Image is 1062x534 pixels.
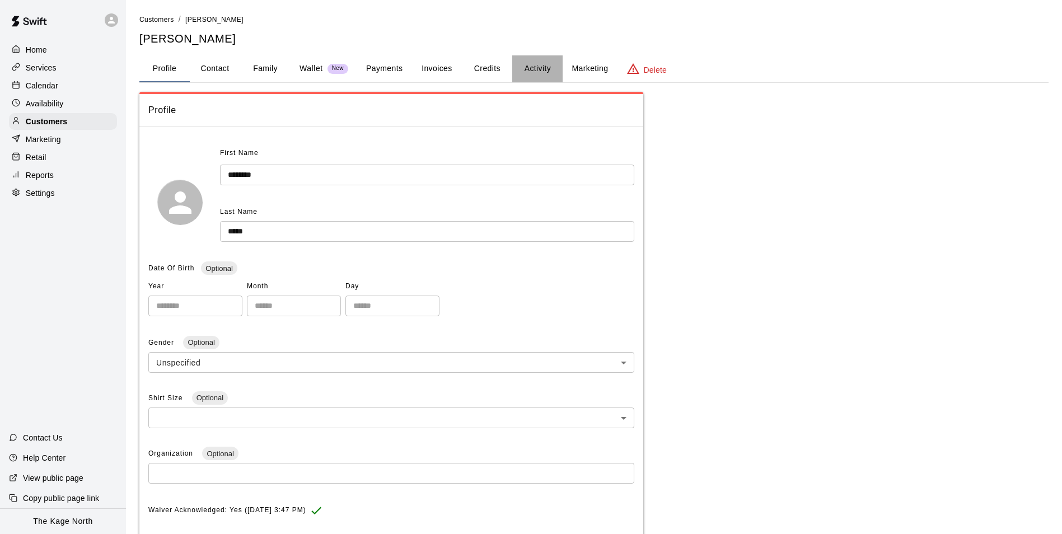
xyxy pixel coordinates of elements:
span: [PERSON_NAME] [185,16,244,24]
span: Month [247,278,341,296]
p: Wallet [300,63,323,74]
a: Marketing [9,131,117,148]
span: Optional [192,394,228,402]
span: Optional [183,338,219,346]
span: Waiver Acknowledged: Yes ([DATE] 3:47 PM) [148,502,306,519]
span: Profile [148,103,634,118]
span: Organization [148,449,195,457]
p: Home [26,44,47,55]
a: Availability [9,95,117,112]
button: Marketing [563,55,617,82]
span: Shirt Size [148,394,185,402]
p: Availability [26,98,64,109]
div: Unspecified [148,352,634,373]
button: Invoices [411,55,462,82]
a: Home [9,41,117,58]
p: The Kage North [33,516,93,527]
p: View public page [23,472,83,484]
span: Year [148,278,242,296]
p: Calendar [26,80,58,91]
p: Customers [26,116,67,127]
span: Gender [148,339,176,346]
li: / [179,13,181,25]
span: Optional [201,264,237,273]
button: Family [240,55,291,82]
nav: breadcrumb [139,13,1049,26]
h5: [PERSON_NAME] [139,31,1049,46]
p: Reports [26,170,54,181]
a: Customers [139,15,174,24]
button: Credits [462,55,512,82]
p: Copy public page link [23,493,99,504]
span: Date Of Birth [148,264,194,272]
span: Last Name [220,208,258,216]
span: New [328,65,348,72]
div: basic tabs example [139,55,1049,82]
span: Day [345,278,439,296]
button: Payments [357,55,411,82]
p: Marketing [26,134,61,145]
a: Services [9,59,117,76]
p: Services [26,62,57,73]
button: Profile [139,55,190,82]
span: Optional [202,449,238,458]
p: Settings [26,188,55,199]
p: Contact Us [23,432,63,443]
a: Reports [9,167,117,184]
button: Contact [190,55,240,82]
span: First Name [220,144,259,162]
a: Calendar [9,77,117,94]
p: Delete [644,64,667,76]
button: Activity [512,55,563,82]
a: Retail [9,149,117,166]
a: Customers [9,113,117,130]
span: Customers [139,16,174,24]
p: Help Center [23,452,66,463]
p: Retail [26,152,46,163]
a: Settings [9,185,117,202]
